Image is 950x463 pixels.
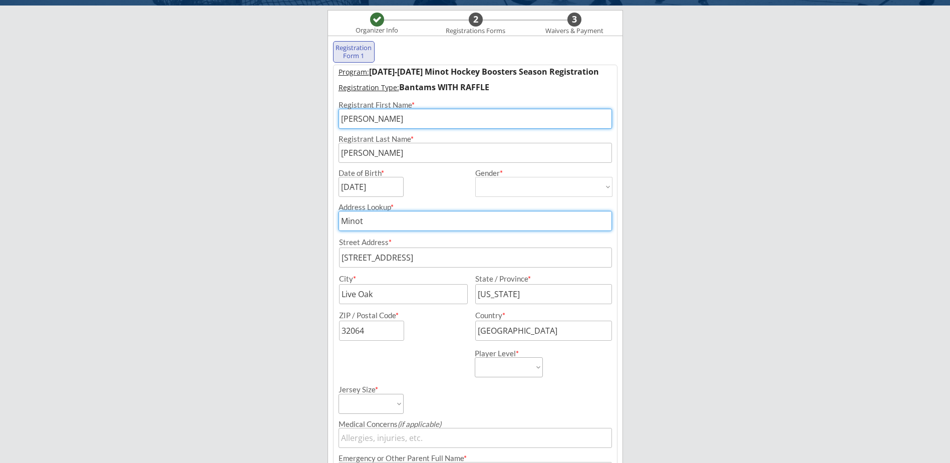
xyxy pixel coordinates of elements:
div: Address Lookup [339,203,612,211]
strong: [DATE]-[DATE] Minot Hockey Boosters Season Registration [369,66,599,77]
div: 2 [469,14,483,25]
u: Program: [339,67,369,77]
strong: Bantams WITH RAFFLE [399,82,489,93]
input: Street, City, Province/State [339,211,612,231]
div: Gender [475,169,612,177]
div: City [339,275,466,283]
div: ZIP / Postal Code [339,312,466,319]
div: Registrant First Name [339,101,612,109]
div: 3 [567,14,581,25]
div: Medical Concerns [339,420,612,428]
div: Player Level [475,350,543,357]
div: Organizer Info [350,27,405,35]
div: Country [475,312,600,319]
div: Registrations Forms [441,27,510,35]
div: Registrant Last Name [339,135,612,143]
em: (if applicable) [398,419,441,428]
div: Emergency or Other Parent Full Name [339,454,612,462]
div: Jersey Size [339,386,390,393]
div: State / Province [475,275,600,283]
div: Date of Birth [339,169,390,177]
div: Street Address [339,239,612,246]
div: Waivers & Payment [540,27,609,35]
div: Registration Form 1 [336,44,373,60]
input: Allergies, injuries, etc. [339,428,612,448]
u: Registration Type: [339,83,399,92]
